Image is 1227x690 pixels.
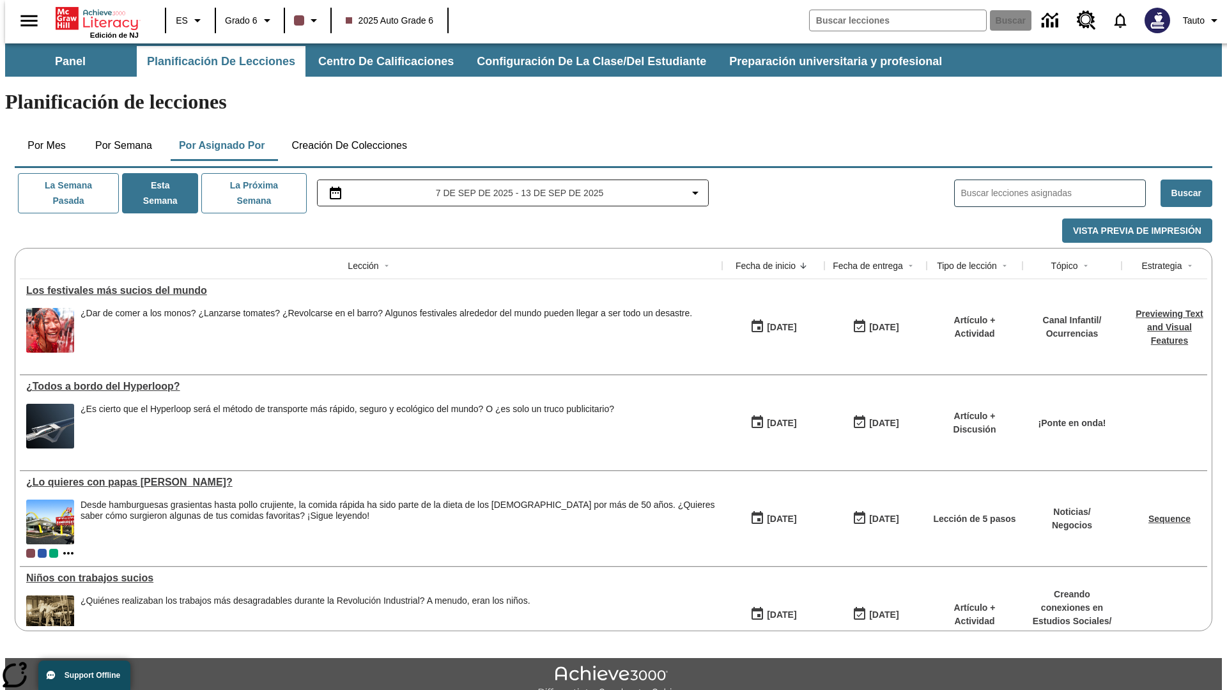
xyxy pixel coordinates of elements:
[81,595,530,640] div: ¿Quiénes realizaban los trabajos más desagradables durante la Revolución Industrial? A menudo, er...
[1145,8,1170,33] img: Avatar
[767,319,796,335] div: [DATE]
[170,9,211,32] button: Lenguaje: ES, Selecciona un idioma
[308,46,464,77] button: Centro de calificaciones
[1141,259,1182,272] div: Estrategia
[436,187,604,200] span: 7 de sep de 2025 - 13 de sep de 2025
[169,130,275,161] button: Por asignado por
[767,511,796,527] div: [DATE]
[81,308,692,353] div: ¿Dar de comer a los monos? ¿Lanzarse tomates? ¿Revolcarse en el barro? Algunos festivales alreded...
[1051,259,1077,272] div: Tópico
[1078,258,1093,273] button: Sort
[1043,314,1102,327] p: Canal Infantil /
[289,9,327,32] button: El color de la clase es café oscuro. Cambiar el color de la clase.
[85,130,162,161] button: Por semana
[767,415,796,431] div: [DATE]
[81,404,614,415] div: ¿Es cierto que el Hyperloop será el método de transporte más rápido, seguro y ecológico del mundo...
[26,381,716,392] a: ¿Todos a bordo del Hyperloop?, Lecciones
[26,572,716,584] div: Niños con trabajos sucios
[1104,4,1137,37] a: Notificaciones
[15,130,79,161] button: Por mes
[137,46,305,77] button: Planificación de lecciones
[961,184,1145,203] input: Buscar lecciones asignadas
[933,314,1016,341] p: Artículo + Actividad
[225,14,258,27] span: Grado 6
[122,173,198,213] button: Esta semana
[38,661,130,690] button: Support Offline
[81,404,614,448] div: ¿Es cierto que el Hyperloop será el método de transporte más rápido, seguro y ecológico del mundo...
[688,185,703,201] svg: Collapse Date Range Filter
[869,319,899,335] div: [DATE]
[26,477,716,488] a: ¿Lo quieres con papas fritas?, Lecciones
[18,173,119,213] button: La semana pasada
[467,46,716,77] button: Configuración de la clase/del estudiante
[848,315,903,339] button: 09/08/25: Último día en que podrá accederse la lección
[65,671,120,680] span: Support Offline
[26,285,716,296] div: Los festivales más sucios del mundo
[26,572,716,584] a: Niños con trabajos sucios, Lecciones
[56,4,139,39] div: Portada
[81,308,692,319] div: ¿Dar de comer a los monos? ¿Lanzarse tomates? ¿Revolcarse en el barro? Algunos festivales alreded...
[903,258,918,273] button: Sort
[81,500,716,521] div: Desde hamburguesas grasientas hasta pollo crujiente, la comida rápida ha sido parte de la dieta d...
[848,507,903,531] button: 07/20/26: Último día en que podrá accederse la lección
[869,415,899,431] div: [DATE]
[848,602,903,627] button: 11/30/25: Último día en que podrá accederse la lección
[736,259,796,272] div: Fecha de inicio
[348,259,378,272] div: Lección
[767,607,796,623] div: [DATE]
[810,10,986,31] input: Buscar campo
[746,602,801,627] button: 07/11/25: Primer día en que estuvo disponible la lección
[26,285,716,296] a: Los festivales más sucios del mundo, Lecciones
[38,549,47,558] span: OL 2025 Auto Grade 7
[1182,258,1198,273] button: Sort
[1178,9,1227,32] button: Perfil/Configuración
[1062,218,1212,243] button: Vista previa de impresión
[26,308,74,353] img: Una chica cubierta de jugo y trozos de tomate sonríe en una calle cubierta de tomates.
[176,14,188,27] span: ES
[1137,4,1178,37] button: Escoja un nuevo avatar
[933,512,1015,526] p: Lección de 5 pasos
[90,31,139,39] span: Edición de NJ
[796,258,811,273] button: Sort
[997,258,1012,273] button: Sort
[5,46,953,77] div: Subbarra de navegación
[26,404,74,448] img: Representación artística del vehículo Hyperloop TT entrando en un túnel
[281,130,417,161] button: Creación de colecciones
[220,9,280,32] button: Grado: Grado 6, Elige un grado
[1148,514,1191,524] a: Sequence
[49,549,58,558] div: 2025 Auto Grade 4
[26,477,716,488] div: ¿Lo quieres con papas fritas?
[26,500,74,544] img: Uno de los primeros locales de McDonald's, con el icónico letrero rojo y los arcos amarillos.
[933,601,1016,628] p: Artículo + Actividad
[1029,588,1115,628] p: Creando conexiones en Estudios Sociales /
[1161,180,1212,207] button: Buscar
[346,14,434,27] span: 2025 Auto Grade 6
[1069,3,1104,38] a: Centro de recursos, Se abrirá en una pestaña nueva.
[10,2,48,40] button: Abrir el menú lateral
[5,43,1222,77] div: Subbarra de navegación
[26,595,74,640] img: foto en blanco y negro de dos niños parados sobre una pieza de maquinaria pesada
[1052,505,1092,519] p: Noticias /
[933,410,1016,436] p: Artículo + Discusión
[26,549,35,558] div: Clase actual
[1052,519,1092,532] p: Negocios
[746,315,801,339] button: 09/08/25: Primer día en que estuvo disponible la lección
[379,258,394,273] button: Sort
[5,90,1222,114] h1: Planificación de lecciones
[1038,417,1106,430] p: ¡Ponte en onda!
[61,546,76,561] button: Mostrar más clases
[26,381,716,392] div: ¿Todos a bordo del Hyperloop?
[1043,327,1102,341] p: Ocurrencias
[869,607,899,623] div: [DATE]
[1034,3,1069,38] a: Centro de información
[1136,309,1203,346] a: Previewing Text and Visual Features
[937,259,997,272] div: Tipo de lección
[1183,14,1205,27] span: Tauto
[81,500,716,544] div: Desde hamburguesas grasientas hasta pollo crujiente, la comida rápida ha sido parte de la dieta d...
[746,507,801,531] button: 07/14/25: Primer día en que estuvo disponible la lección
